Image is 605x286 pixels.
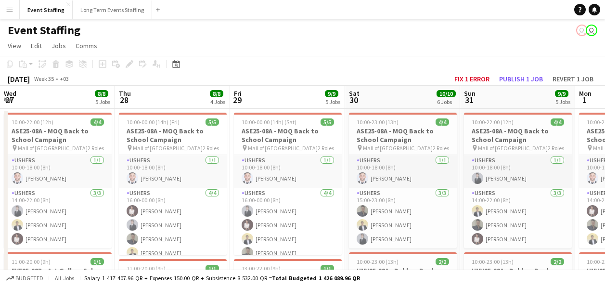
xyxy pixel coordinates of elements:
span: 4/4 [90,118,104,126]
span: 1/1 [90,258,104,265]
span: Mon [579,89,592,98]
span: 2/2 [436,258,449,265]
h3: ASE25-08A - MOQ Back to School Campaign [234,127,342,144]
app-card-role: Ushers1/110:00-18:00 (8h)[PERSON_NAME] [349,155,457,188]
span: 30 [348,94,360,105]
span: Fri [234,89,242,98]
button: Long Term Events Staffing [73,0,152,19]
span: 2 Roles [203,144,219,152]
span: 31 [463,94,476,105]
span: 10:00-22:00 (12h) [12,118,53,126]
span: 10:00-22:00 (12h) [472,118,514,126]
span: Thu [119,89,131,98]
span: 8/8 [95,90,108,97]
h1: Event Staffing [8,23,80,38]
app-job-card: 10:00-22:00 (12h)4/4ASE25-08A - MOQ Back to School Campaign Mall of [GEOGRAPHIC_DATA]2 RolesUsher... [464,113,572,248]
span: View [8,41,21,50]
div: 5 Jobs [555,98,570,105]
span: Mall of [GEOGRAPHIC_DATA] [18,144,88,152]
span: Total Budgeted 1 426 089.96 QR [272,274,360,282]
app-job-card: 10:00-00:00 (14h) (Sat)5/5ASE25-08A - MOQ Back to School Campaign Mall of [GEOGRAPHIC_DATA]2 Role... [234,113,342,255]
span: Budgeted [15,275,43,282]
a: Edit [27,39,46,52]
span: All jobs [53,274,76,282]
h3: UNV25-08A - Dukhan Bank Ushers [349,266,457,284]
span: 10:00-23:00 (13h) [472,258,514,265]
a: View [4,39,25,52]
div: +03 [60,75,69,82]
span: 1/1 [321,265,334,272]
app-card-role: Ushers4/416:00-00:00 (8h)[PERSON_NAME][PERSON_NAME][PERSON_NAME][PERSON_NAME] [119,188,227,262]
span: 27 [2,94,16,105]
span: 4/4 [551,118,564,126]
button: Fix 1 error [451,73,493,85]
span: 13:00-22:00 (9h) [242,265,281,272]
span: 4/4 [436,118,449,126]
span: Edit [31,41,42,50]
span: 2 Roles [88,144,104,152]
button: Publish 1 job [495,73,547,85]
span: 2 Roles [548,144,564,152]
app-card-role: Ushers1/110:00-18:00 (8h)[PERSON_NAME] [4,155,112,188]
app-card-role: Ushers1/110:00-18:00 (8h)[PERSON_NAME] [119,155,227,188]
span: 5/5 [321,118,334,126]
span: 10:00-00:00 (14h) (Fri) [127,118,180,126]
h3: EVE25-08B - Art Gallery Sales Associate [4,266,112,284]
span: Sat [349,89,360,98]
h3: UNV25-08A - Dukhan Bank Ushers [464,266,572,284]
div: 5 Jobs [95,98,110,105]
app-card-role: Ushers4/416:00-00:00 (8h)[PERSON_NAME][PERSON_NAME][PERSON_NAME][PERSON_NAME] [234,188,342,262]
div: 5 Jobs [325,98,340,105]
span: 10:00-00:00 (14h) (Sat) [242,118,296,126]
span: 10:00-23:00 (13h) [357,118,399,126]
app-card-role: Ushers1/110:00-18:00 (8h)[PERSON_NAME] [464,155,572,188]
div: 4 Jobs [210,98,225,105]
button: Revert 1 job [549,73,597,85]
span: 28 [117,94,131,105]
h3: ASE25-08A - MOQ Back to School Campaign [349,127,457,144]
div: [DATE] [8,74,30,84]
span: 11:00-20:00 (9h) [12,258,51,265]
app-card-role: Ushers3/314:00-22:00 (8h)[PERSON_NAME][PERSON_NAME][PERSON_NAME] [4,188,112,248]
button: Budgeted [5,273,45,284]
app-card-role: Ushers1/110:00-18:00 (8h)[PERSON_NAME] [234,155,342,188]
span: Jobs [51,41,66,50]
span: 10:00-23:00 (13h) [357,258,399,265]
span: Mall of [GEOGRAPHIC_DATA] [363,144,433,152]
button: Event Staffing [20,0,73,19]
app-job-card: 10:00-23:00 (13h)4/4ASE25-08A - MOQ Back to School Campaign Mall of [GEOGRAPHIC_DATA]2 RolesUsher... [349,113,457,248]
app-user-avatar: Events Staffing Team [576,25,588,36]
span: 11:00-20:00 (9h) [127,265,166,272]
app-card-role: Ushers3/315:00-23:00 (8h)[PERSON_NAME][PERSON_NAME][PERSON_NAME] [349,188,457,248]
span: Comms [76,41,97,50]
span: Mall of [GEOGRAPHIC_DATA] [248,144,318,152]
span: 8/8 [210,90,223,97]
span: 9/9 [325,90,338,97]
h3: ASE25-08A - MOQ Back to School Campaign [4,127,112,144]
div: 10:00-00:00 (14h) (Fri)5/5ASE25-08A - MOQ Back to School Campaign Mall of [GEOGRAPHIC_DATA]2 Role... [119,113,227,255]
span: 10/10 [437,90,456,97]
span: Mall of [GEOGRAPHIC_DATA] [133,144,203,152]
a: Comms [72,39,101,52]
span: Sun [464,89,476,98]
span: 2 Roles [433,144,449,152]
span: Mall of [GEOGRAPHIC_DATA] [478,144,548,152]
div: 6 Jobs [437,98,455,105]
span: 1/1 [206,265,219,272]
span: 2/2 [551,258,564,265]
a: Jobs [48,39,70,52]
span: 29 [232,94,242,105]
span: 1 [578,94,592,105]
span: Wed [4,89,16,98]
app-user-avatar: Events Staffing Team [586,25,597,36]
span: 9/9 [555,90,568,97]
app-job-card: 10:00-22:00 (12h)4/4ASE25-08A - MOQ Back to School Campaign Mall of [GEOGRAPHIC_DATA]2 RolesUsher... [4,113,112,248]
div: Salary 1 417 407.96 QR + Expenses 150.00 QR + Subsistence 8 532.00 QR = [84,274,360,282]
span: 2 Roles [318,144,334,152]
span: Week 35 [32,75,56,82]
h3: ASE25-08A - MOQ Back to School Campaign [464,127,572,144]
